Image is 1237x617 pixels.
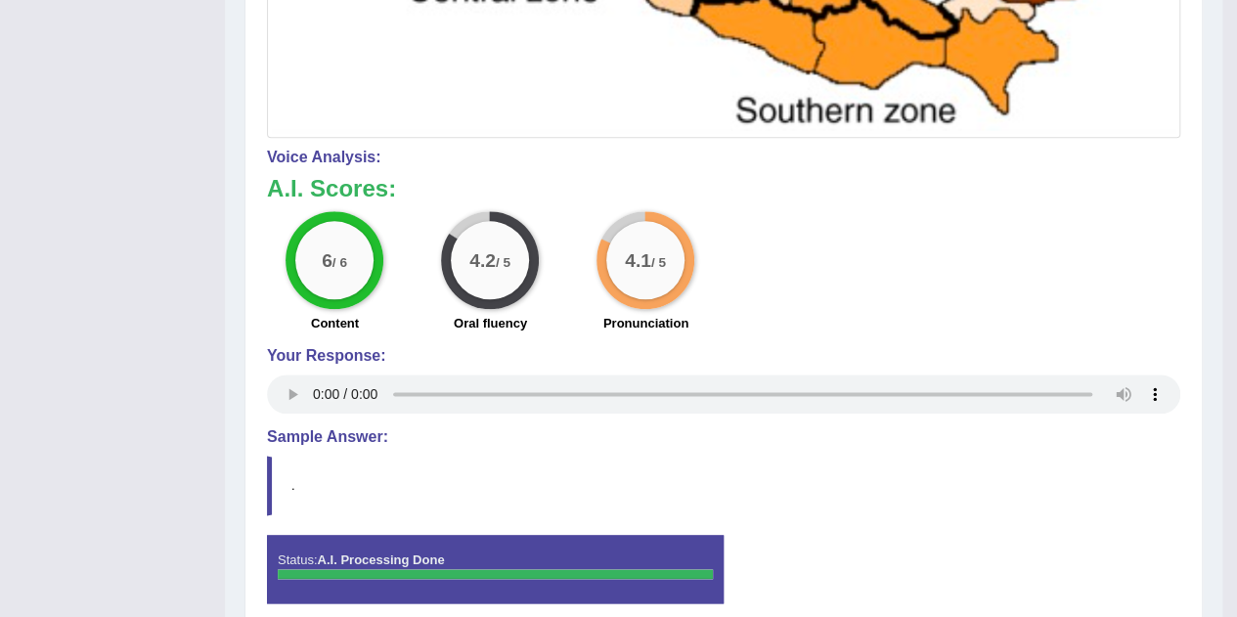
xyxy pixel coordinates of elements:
small: / 6 [332,255,347,270]
label: Oral fluency [454,314,527,332]
b: A.I. Scores: [267,175,396,201]
h4: Your Response: [267,347,1180,365]
small: / 5 [496,255,510,270]
strong: A.I. Processing Done [317,552,444,567]
big: 6 [323,249,333,271]
big: 4.1 [626,249,652,271]
blockquote: . [267,456,1180,515]
h4: Voice Analysis: [267,149,1180,166]
big: 4.2 [470,249,497,271]
h4: Sample Answer: [267,428,1180,446]
small: / 5 [651,255,666,270]
div: Status: [267,535,724,603]
label: Pronunciation [603,314,688,332]
label: Content [311,314,359,332]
